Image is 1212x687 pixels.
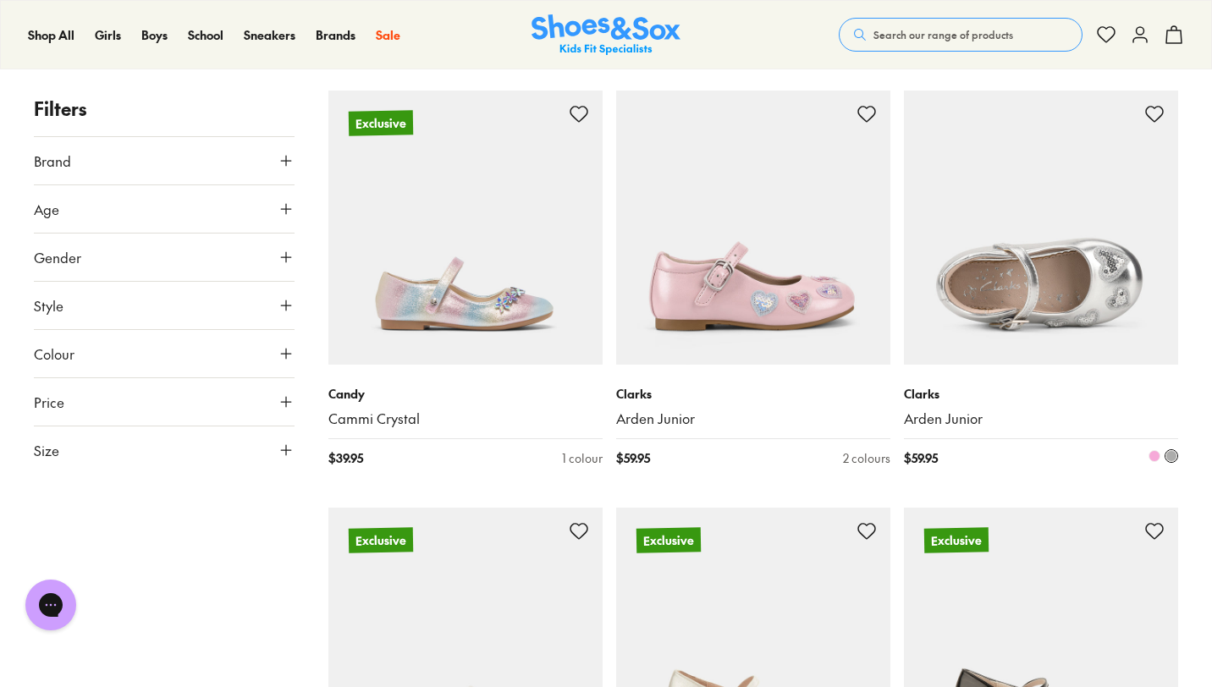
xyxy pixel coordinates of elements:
[904,385,1178,403] p: Clarks
[34,234,295,281] button: Gender
[244,26,295,44] a: Sneakers
[34,378,295,426] button: Price
[616,449,650,467] span: $ 59.95
[34,199,59,219] span: Age
[532,14,680,56] a: Shoes & Sox
[34,392,64,412] span: Price
[95,26,121,44] a: Girls
[562,449,603,467] div: 1 colour
[34,426,295,474] button: Size
[17,574,85,636] iframe: Gorgias live chat messenger
[328,385,603,403] p: Candy
[34,282,295,329] button: Style
[95,26,121,43] span: Girls
[636,527,701,552] p: Exclusive
[34,151,71,171] span: Brand
[349,527,413,552] p: Exclusive
[34,330,295,377] button: Colour
[616,385,890,403] p: Clarks
[34,247,81,267] span: Gender
[34,295,63,316] span: Style
[34,440,59,460] span: Size
[244,26,295,43] span: Sneakers
[328,409,603,428] a: Cammi Crystal
[28,26,74,43] span: Shop All
[616,409,890,428] a: Arden Junior
[924,527,989,552] p: Exclusive
[843,449,890,467] div: 2 colours
[532,14,680,56] img: SNS_Logo_Responsive.svg
[141,26,168,44] a: Boys
[28,26,74,44] a: Shop All
[376,26,400,43] span: Sale
[328,449,363,467] span: $ 39.95
[188,26,223,43] span: School
[328,91,603,365] a: Exclusive
[316,26,355,44] a: Brands
[316,26,355,43] span: Brands
[34,95,295,123] p: Filters
[188,26,223,44] a: School
[34,343,74,364] span: Colour
[376,26,400,44] a: Sale
[904,449,938,467] span: $ 59.95
[873,27,1013,42] span: Search our range of products
[904,409,1178,428] a: Arden Junior
[34,137,295,184] button: Brand
[349,110,413,135] p: Exclusive
[839,18,1083,52] button: Search our range of products
[34,185,295,233] button: Age
[141,26,168,43] span: Boys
